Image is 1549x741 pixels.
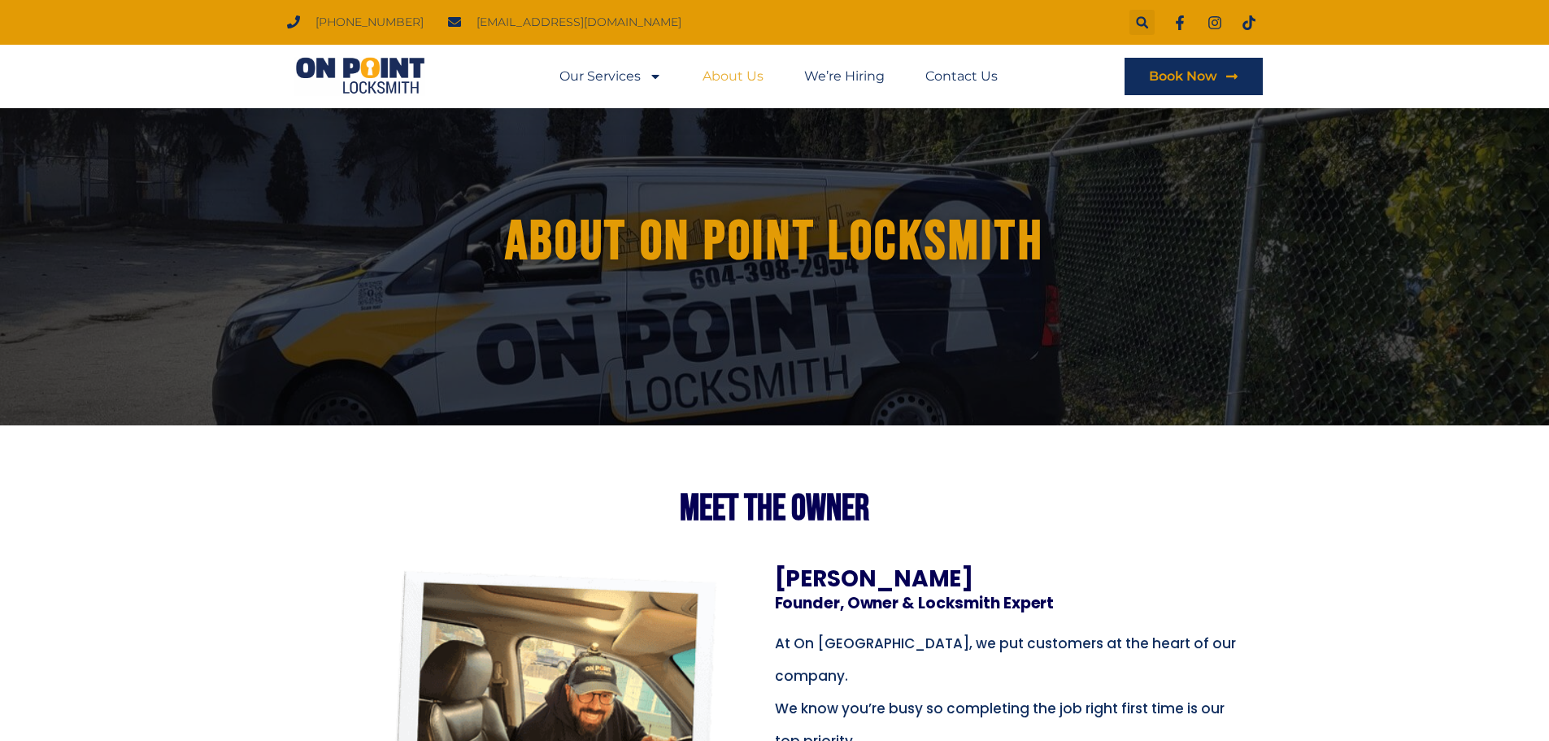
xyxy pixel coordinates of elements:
h3: [PERSON_NAME] [775,568,1230,591]
span: [PHONE_NUMBER] [311,11,424,33]
a: We’re Hiring [804,58,885,95]
p: At On [GEOGRAPHIC_DATA], we put customers at the heart of our company. [775,627,1251,692]
span: [EMAIL_ADDRESS][DOMAIN_NAME] [472,11,681,33]
div: Search [1129,10,1155,35]
h1: About ON POINT LOCKSMITH [337,211,1213,272]
h3: Founder, Owner & Locksmith Expert [775,595,1230,611]
span: Book Now [1149,70,1217,83]
a: Contact Us [925,58,998,95]
nav: Menu [559,58,998,95]
a: Book Now [1125,58,1263,95]
a: About Us [703,58,764,95]
a: Our Services [559,58,662,95]
h2: MEET THE Owner [320,490,1230,527]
